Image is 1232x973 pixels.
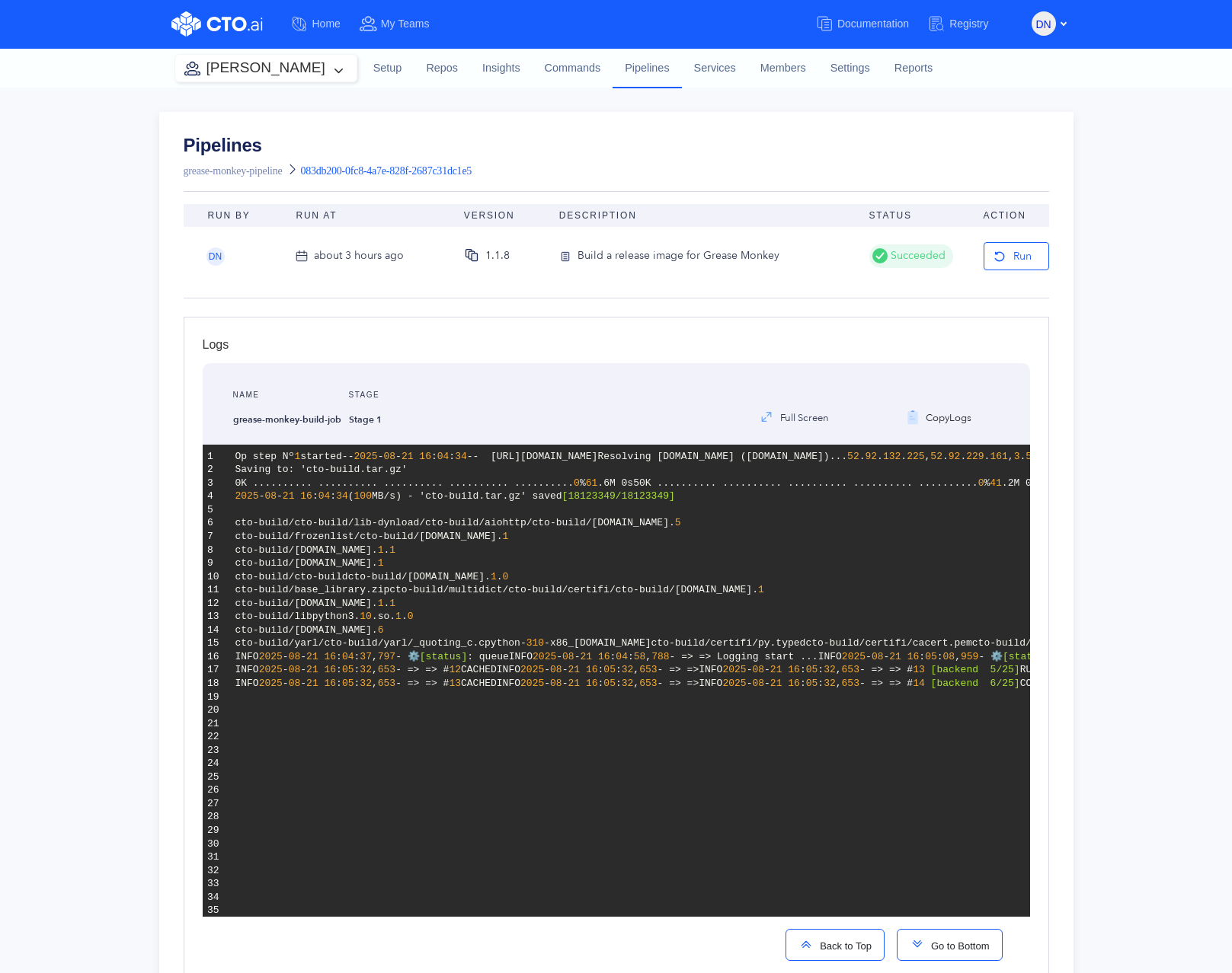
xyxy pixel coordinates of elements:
[301,165,472,177] span: 083db200-0fc8-4a7e-828f-2687c31dc1e5
[883,651,889,662] span: -
[467,451,598,462] span: -- [URL][DOMAIN_NAME]
[805,637,971,649] span: cto-build/certifi/cacert.pem
[949,18,988,30] span: Registry
[389,544,395,556] span: 1
[354,490,372,502] span: 100
[235,544,377,556] span: cto-build/[DOMAIN_NAME].
[449,451,455,462] span: :
[235,624,377,636] span: cto-build/[DOMAIN_NAME].
[467,651,509,662] span: : queue
[842,664,859,675] span: 653
[283,204,451,227] th: Run At
[354,451,377,462] span: 2025
[383,451,395,462] span: 08
[925,940,990,952] span: Go to Bottom
[325,651,337,662] span: 16
[235,477,574,489] span: 0K .......... .......... .......... .......... ..........
[207,530,225,544] div: 7
[449,664,461,675] span: 12
[360,664,372,675] span: 32
[937,651,943,662] span: :
[437,451,450,462] span: 04
[419,451,431,462] span: 16
[378,544,384,556] span: 1
[670,651,818,662] span: - => => Logging start ...
[283,651,289,662] span: -
[342,651,354,662] span: 04
[336,651,342,662] span: :
[395,651,420,662] span: - ⚙️
[836,664,842,675] span: ,
[235,651,258,662] span: INFO
[978,651,1003,662] span: - ⚙️
[381,18,430,30] span: My Teams
[699,664,722,675] span: INFO
[235,611,360,622] span: cto-build/libpython3.
[503,571,509,582] span: 0
[383,544,389,556] span: .
[574,477,580,489] span: 0
[574,651,581,662] span: -
[931,664,1020,675] span: [backend 5/25]
[857,204,971,227] th: Status
[502,531,508,542] span: 1
[562,678,568,689] span: -
[837,18,909,30] span: Documentation
[764,678,770,689] span: -
[907,451,924,462] span: 225
[360,651,372,662] span: 37
[330,490,336,502] span: :
[300,451,342,462] span: started
[184,165,283,177] a: grease-monkey-pipeline
[888,247,946,264] span: Succeeded
[622,678,634,689] span: 32
[990,451,1007,462] span: 161
[872,651,884,662] span: 08
[533,651,556,662] span: 2025
[207,597,225,611] div: 12
[943,651,955,662] span: 08
[300,664,306,675] span: -
[520,664,544,675] span: 2025
[800,664,806,675] span: :
[235,598,377,609] span: cto-build/[DOMAIN_NAME].
[235,517,294,528] span: cto-build/
[354,664,360,675] span: :
[359,10,448,38] a: My Teams
[883,451,901,462] span: 132
[961,651,978,662] span: 959
[598,664,604,675] span: :
[748,48,818,89] a: Members
[306,651,318,662] span: 21
[449,678,461,689] span: 13
[550,664,562,675] span: 08
[603,664,616,675] span: 05
[764,664,770,675] span: -
[815,10,927,38] a: Documentation
[378,557,384,569] span: 1
[277,490,283,502] span: -
[984,242,1049,270] button: Run
[770,678,782,689] span: 21
[616,584,758,595] span: cto-build/[DOMAIN_NAME].
[746,402,842,432] button: Full Screen
[452,204,547,227] th: Version
[402,451,414,462] span: 21
[259,678,283,689] span: 2025
[389,598,395,609] span: 1
[984,451,990,462] span: .
[497,664,520,675] span: INFO
[722,678,746,689] span: 2025
[788,664,800,675] span: 16
[616,651,628,662] span: 04
[978,477,984,489] span: 0
[378,624,384,636] span: 6
[942,451,949,462] span: .
[395,451,402,462] span: -
[758,584,764,595] span: 1
[616,664,622,675] span: :
[289,678,301,689] span: 08
[526,637,544,649] span: 310
[283,678,289,689] span: -
[859,451,866,462] span: .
